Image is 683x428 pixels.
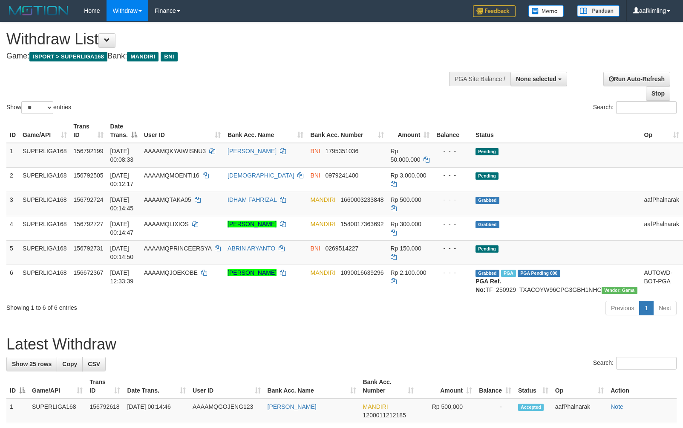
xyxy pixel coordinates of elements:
th: Bank Acc. Name: activate to sort column ascending [264,374,360,399]
th: Trans ID: activate to sort column ascending [70,119,107,143]
a: Note [611,403,623,410]
span: [DATE] 00:14:47 [110,221,134,236]
td: aafPhalnarak [641,216,683,240]
button: None selected [510,72,567,86]
span: 156792727 [74,221,104,227]
th: User ID: activate to sort column ascending [141,119,224,143]
th: Game/API: activate to sort column ascending [19,119,70,143]
span: Rp 50.000.000 [391,148,421,163]
td: SUPERLIGA168 [19,240,70,265]
span: PGA Pending [518,270,560,277]
a: Next [653,301,677,315]
label: Search: [593,101,677,114]
div: - - - [436,268,469,277]
img: Button%20Memo.svg [528,5,564,17]
th: Status: activate to sort column ascending [515,374,552,399]
span: Copy 1090016639296 to clipboard [340,269,383,276]
div: Showing 1 to 6 of 6 entries [6,300,278,312]
td: SUPERLIGA168 [19,143,70,168]
span: Accepted [518,404,544,411]
span: Rp 2.100.000 [391,269,427,276]
th: Date Trans.: activate to sort column descending [107,119,141,143]
span: Vendor URL: https://trx31.1velocity.biz [602,287,637,294]
th: Balance: activate to sort column ascending [476,374,515,399]
span: AAAAMQPRINCEERSYA [144,245,211,252]
span: [DATE] 00:14:45 [110,196,134,212]
span: Pending [476,148,499,155]
th: Op: activate to sort column ascending [552,374,607,399]
td: 6 [6,265,19,297]
th: Bank Acc. Name: activate to sort column ascending [224,119,307,143]
a: Run Auto-Refresh [603,72,670,86]
th: Bank Acc. Number: activate to sort column ascending [307,119,387,143]
span: 156792199 [74,148,104,154]
span: Pending [476,172,499,180]
td: SUPERLIGA168 [29,399,86,423]
span: MANDIRI [310,269,335,276]
th: ID: activate to sort column descending [6,374,29,399]
td: - [476,399,515,423]
span: Grabbed [476,270,499,277]
th: Date Trans.: activate to sort column ascending [124,374,189,399]
a: CSV [82,357,106,371]
td: 156792618 [86,399,124,423]
a: [PERSON_NAME] [228,148,277,154]
span: AAAAMQTAKA05 [144,196,191,203]
span: [DATE] 12:33:39 [110,269,134,285]
label: Show entries [6,101,71,114]
a: [PERSON_NAME] [268,403,317,410]
span: [DATE] 00:14:50 [110,245,134,260]
a: Copy [57,357,83,371]
span: 156792731 [74,245,104,252]
label: Search: [593,357,677,370]
div: - - - [436,244,469,253]
b: PGA Ref. No: [476,278,501,293]
div: - - - [436,220,469,228]
h1: Withdraw List [6,31,447,48]
span: Show 25 rows [12,361,52,367]
span: AAAAMQLIXIOS [144,221,189,227]
img: MOTION_logo.png [6,4,71,17]
th: Action [607,374,677,399]
td: Rp 500,000 [417,399,476,423]
span: ISPORT > SUPERLIGA168 [29,52,107,61]
div: - - - [436,195,469,204]
th: Game/API: activate to sort column ascending [29,374,86,399]
td: 5 [6,240,19,265]
img: Feedback.jpg [473,5,516,17]
td: [DATE] 00:14:46 [124,399,189,423]
td: SUPERLIGA168 [19,216,70,240]
th: ID [6,119,19,143]
span: [DATE] 00:08:33 [110,148,134,163]
div: PGA Site Balance / [449,72,510,86]
img: panduan.png [577,5,620,17]
span: BNI [310,245,320,252]
span: Copy 1200011212185 to clipboard [363,412,406,419]
td: 2 [6,167,19,192]
span: AAAAMQJOEKOBE [144,269,198,276]
select: Showentries [21,101,53,114]
a: [PERSON_NAME] [228,221,277,227]
td: TF_250929_TXACOYW96CPG3GBH1NHC [472,265,640,297]
span: BNI [310,172,320,179]
th: Amount: activate to sort column ascending [417,374,476,399]
td: SUPERLIGA168 [19,167,70,192]
span: Rp 3.000.000 [391,172,427,179]
th: Status [472,119,640,143]
td: aafPhalnarak [552,399,607,423]
span: Marked by aafsengchandara [501,270,516,277]
span: CSV [88,361,100,367]
th: Amount: activate to sort column ascending [387,119,433,143]
span: Copy 1540017363692 to clipboard [340,221,383,227]
span: MANDIRI [127,52,159,61]
h1: Latest Withdraw [6,336,677,353]
input: Search: [616,357,677,370]
span: Grabbed [476,221,499,228]
td: aafPhalnarak [641,192,683,216]
span: None selected [516,76,556,82]
h4: Game: Bank: [6,52,447,61]
a: [PERSON_NAME] [228,269,277,276]
span: Rp 300.000 [391,221,421,227]
span: MANDIRI [310,221,335,227]
td: SUPERLIGA168 [19,192,70,216]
